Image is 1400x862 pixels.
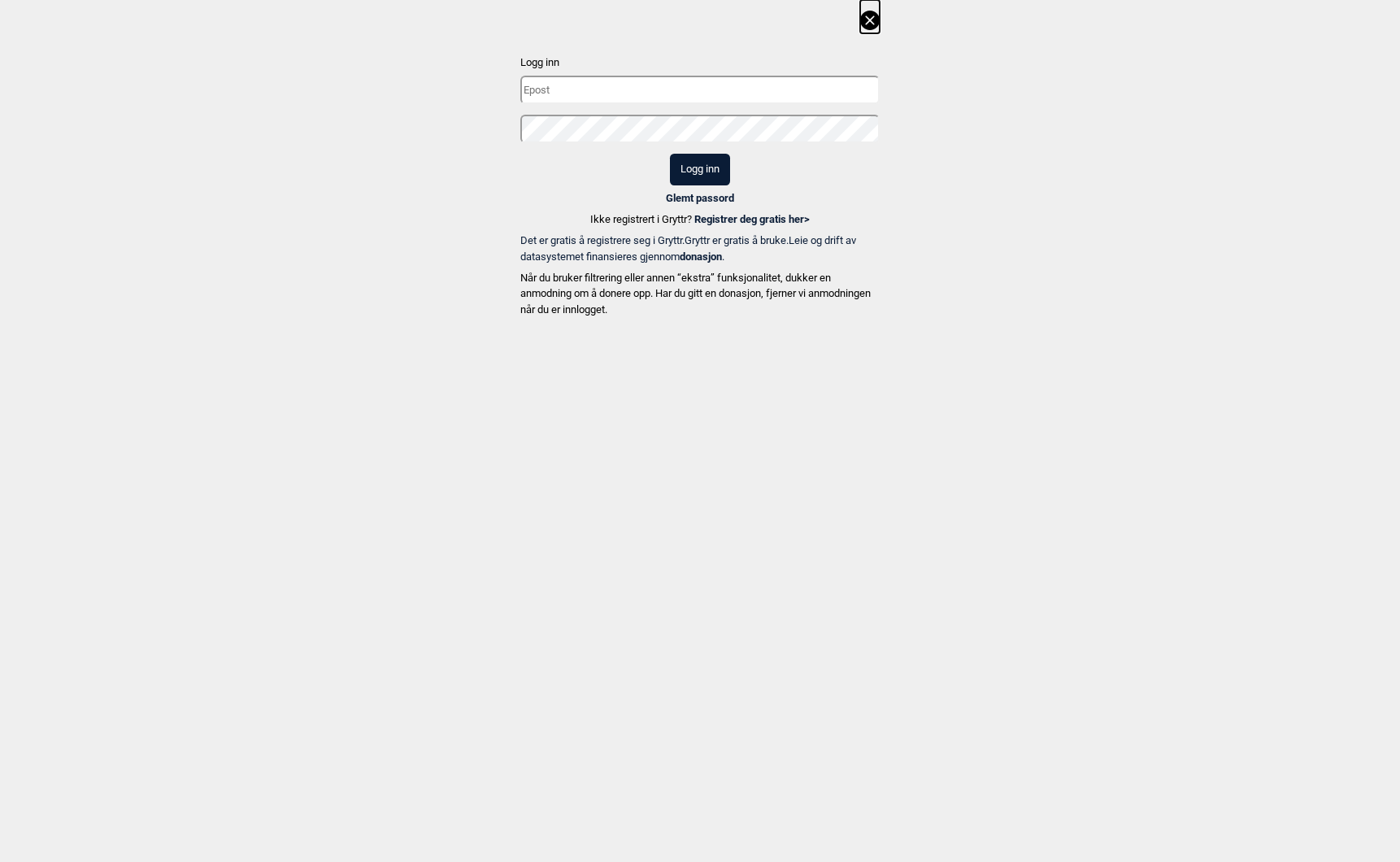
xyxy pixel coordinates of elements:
[520,270,880,318] p: Når du bruker filtrering eller annen “ekstra” funksjonalitet, dukker en anmodning om å donere opp...
[670,154,730,185] button: Logg inn
[520,233,880,264] a: Det er gratis å registrere seg i Gryttr.Gryttr er gratis å bruke.Leie og drift av datasystemet fi...
[666,192,734,204] a: Glemt passord
[680,250,722,263] b: donasjon
[520,54,880,71] p: Logg inn
[694,213,810,225] a: Registrer deg gratis her>
[520,233,880,264] p: Det er gratis å registrere seg i Gryttr. Gryttr er gratis å bruke. Leie og drift av datasystemet ...
[590,211,810,228] p: Ikke registrert i Gryttr?
[520,76,880,104] input: Epost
